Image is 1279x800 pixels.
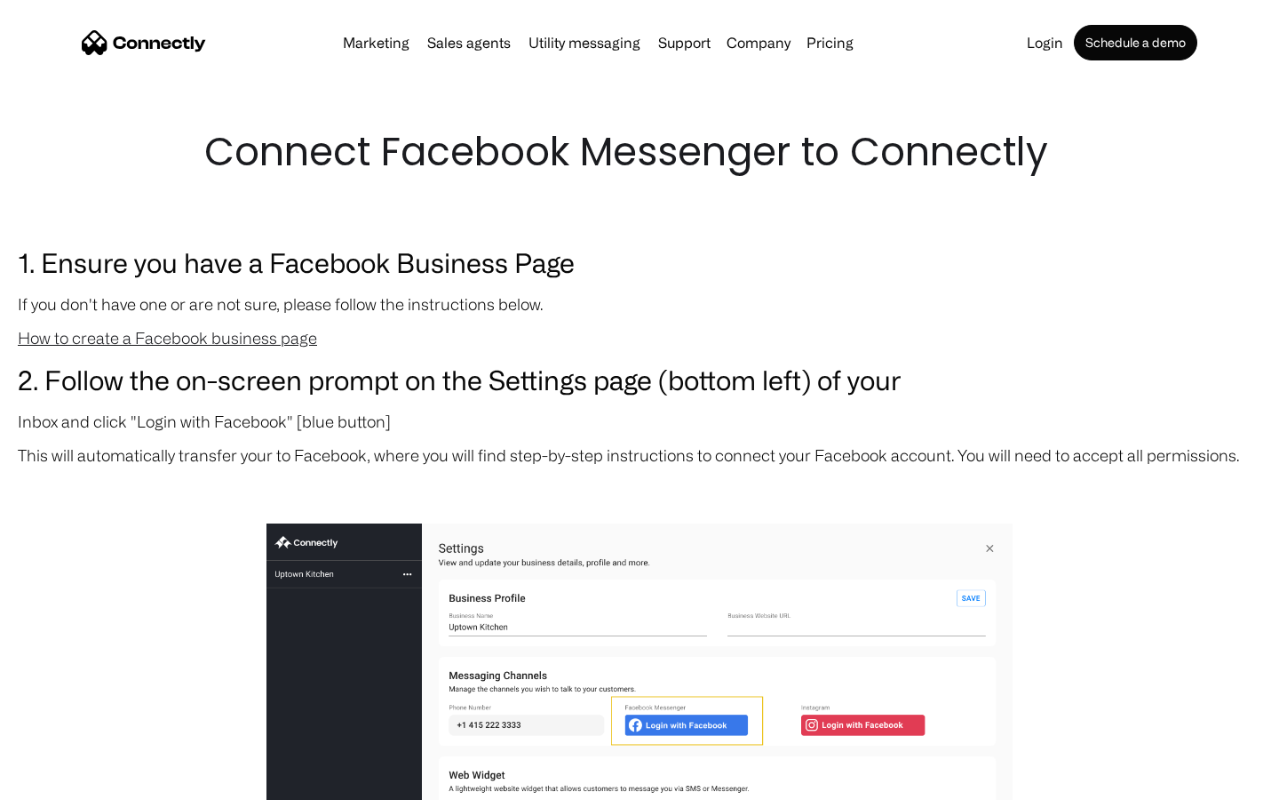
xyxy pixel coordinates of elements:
a: Pricing [799,36,861,50]
a: Login [1020,36,1070,50]
aside: Language selected: English [18,769,107,794]
h3: 2. Follow the on-screen prompt on the Settings page (bottom left) of your [18,359,1261,400]
h1: Connect Facebook Messenger to Connectly [204,124,1075,180]
a: Utility messaging [521,36,647,50]
p: If you don't have one or are not sure, please follow the instructions below. [18,292,1261,316]
div: Company [727,30,790,55]
a: Schedule a demo [1074,25,1197,60]
a: Marketing [336,36,417,50]
p: ‍ [18,476,1261,501]
a: Support [651,36,718,50]
h3: 1. Ensure you have a Facebook Business Page [18,242,1261,283]
ul: Language list [36,769,107,794]
p: Inbox and click "Login with Facebook" [blue button] [18,409,1261,434]
p: This will automatically transfer your to Facebook, where you will find step-by-step instructions ... [18,443,1261,468]
a: Sales agents [420,36,518,50]
a: How to create a Facebook business page [18,329,317,347]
